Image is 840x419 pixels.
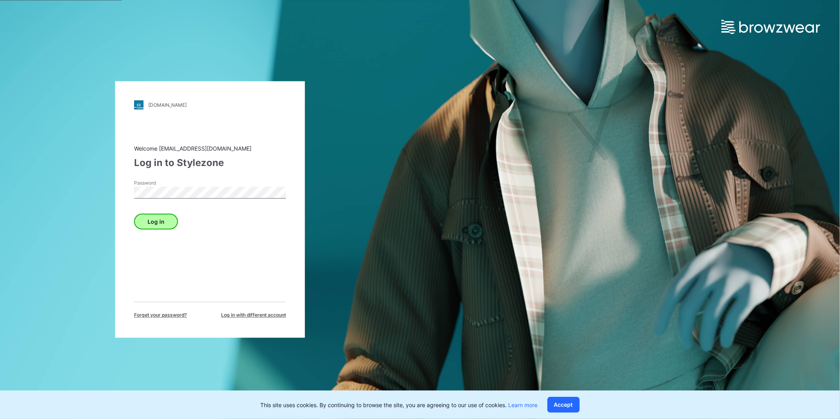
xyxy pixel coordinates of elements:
button: Accept [547,397,580,413]
span: Forget your password? [134,312,187,319]
button: Log in [134,214,178,230]
label: Password [134,180,189,187]
div: Log in to Stylezone [134,156,286,170]
a: Learn more [509,402,538,408]
img: stylezone-logo.562084cfcfab977791bfbf7441f1a819.svg [134,100,144,110]
span: Log in with different account [221,312,286,319]
div: [DOMAIN_NAME] [148,102,187,108]
div: Welcome [EMAIL_ADDRESS][DOMAIN_NAME] [134,145,286,153]
p: This site uses cookies. By continuing to browse the site, you are agreeing to our use of cookies. [261,401,538,409]
a: [DOMAIN_NAME] [134,100,286,110]
img: browzwear-logo.e42bd6dac1945053ebaf764b6aa21510.svg [721,20,820,34]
